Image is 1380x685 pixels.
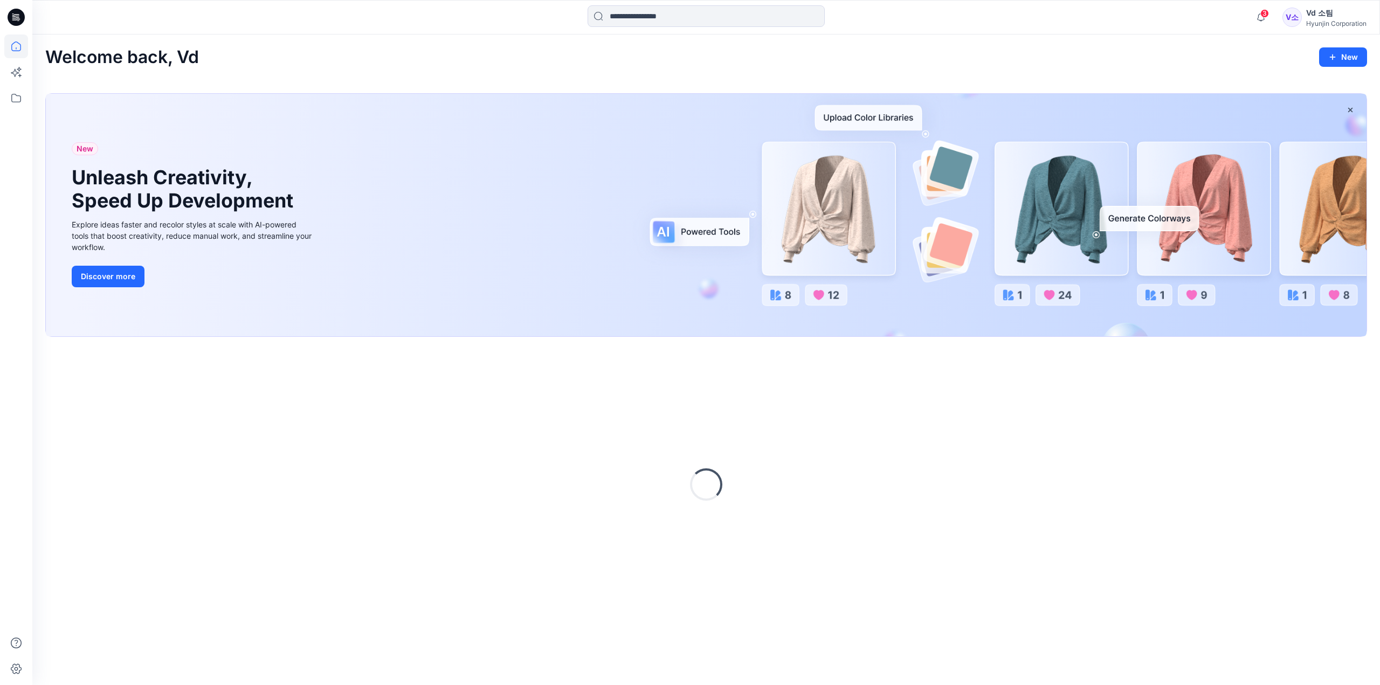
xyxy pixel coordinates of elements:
a: Discover more [72,266,314,287]
div: Vd 소팀 [1306,6,1367,19]
button: New [1319,47,1367,67]
h1: Unleash Creativity, Speed Up Development [72,166,298,212]
div: Hyunjin Corporation [1306,19,1367,27]
span: 3 [1260,9,1269,18]
span: New [77,142,93,155]
button: Discover more [72,266,144,287]
h2: Welcome back, Vd [45,47,199,67]
div: V소 [1282,8,1302,27]
div: Explore ideas faster and recolor styles at scale with AI-powered tools that boost creativity, red... [72,219,314,253]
